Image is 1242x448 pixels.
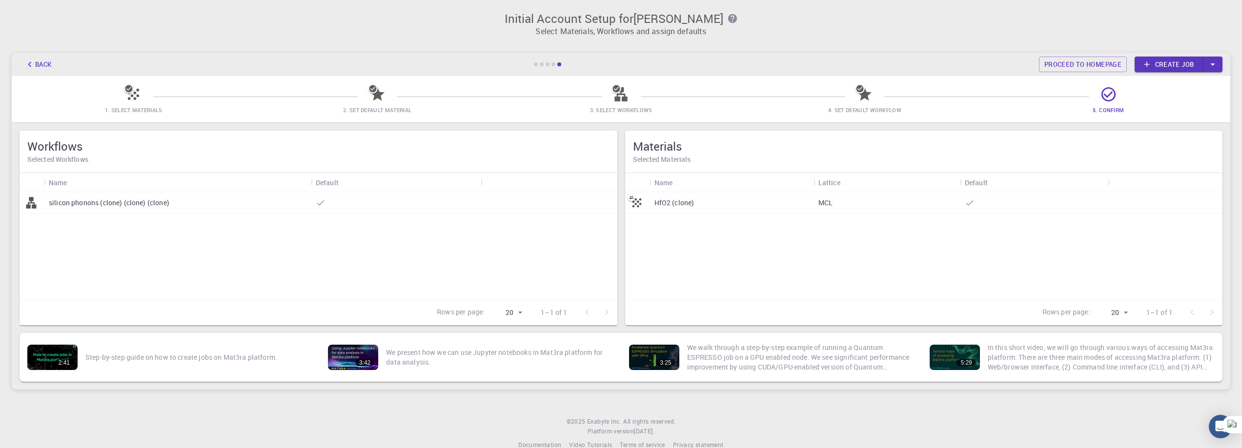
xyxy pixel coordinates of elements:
[988,343,1215,372] p: In this short video, we will go through various ways of accessing Mat3ra platform. There are thre...
[654,198,694,208] p: HfO2 (clone)
[316,173,339,192] div: Default
[311,173,481,192] div: Default
[343,106,411,114] span: 2. Set Default Material
[633,154,1215,165] h6: Selected Materials
[1146,308,1173,317] p: 1–1 of 1
[1209,415,1232,438] div: Open Intercom Messenger
[623,417,675,427] span: All rights reserved.
[656,359,675,366] div: 3:25
[633,138,1215,154] h5: Materials
[85,352,277,362] p: Step-by-step guide on how to create jobs on Mat3ra platform.
[1042,307,1090,318] p: Rows per page:
[105,106,163,114] span: 1. Select Materials
[339,175,354,190] button: Sort
[587,417,621,425] span: Exabyte Inc.
[355,359,374,366] div: 3:42
[818,173,840,192] div: Lattice
[18,12,1224,25] h3: Initial Account Setup for [PERSON_NAME]
[25,6,40,16] span: 지원
[55,359,74,366] div: 2:41
[588,427,634,436] span: Platform version
[672,175,688,190] button: Sort
[625,337,918,378] a: 3:25We walk through a step-by-step example of running a Quantum ESPRESSO job on a GPU enabled nod...
[20,173,44,192] div: Icon
[489,306,525,320] div: 20
[27,154,610,165] h6: Selected Workflows
[960,173,1108,192] div: Default
[1094,306,1131,320] div: 20
[567,417,587,427] span: © 2025
[828,106,901,114] span: 4. Set Default Workflow
[541,308,567,317] p: 1–1 of 1
[44,173,311,192] div: Name
[18,25,1224,37] p: Select Materials, Workflows and assign defaults
[437,307,485,318] p: Rows per page:
[67,175,83,190] button: Sort
[625,173,650,192] div: Icon
[27,138,610,154] h5: Workflows
[49,198,169,208] p: silicon phonons (clone) (clone) (clone)
[957,359,976,366] div: 5:29
[1039,57,1127,72] a: Proceed to homepage
[650,173,814,192] div: Name
[818,198,833,208] p: MCL
[1135,57,1203,72] a: Create job
[687,343,914,372] p: We walk through a step-by-step example of running a Quantum ESPRESSO job on a GPU enabled node. W...
[49,173,67,192] div: Name
[926,337,1219,378] a: 5:29In this short video, we will go through various ways of accessing Mat3ra platform. There are ...
[324,337,617,378] a: 3:42We present how we can use Jupyter notebooks in Mat3ra platform for data analysis.
[840,175,856,190] button: Sort
[965,173,988,192] div: Default
[634,427,654,435] span: [DATE] .
[587,417,621,427] a: Exabyte Inc.
[814,173,960,192] div: Lattice
[20,57,57,72] button: Back
[634,427,654,436] a: [DATE].
[1093,106,1124,114] span: 5. Confirm
[590,106,652,114] span: 3. Select Workflows
[23,337,316,378] a: 2:41Step-by-step guide on how to create jobs on Mat3ra platform.
[988,175,1003,190] button: Sort
[654,173,673,192] div: Name
[386,348,613,367] p: We present how we can use Jupyter notebooks in Mat3ra platform for data analysis.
